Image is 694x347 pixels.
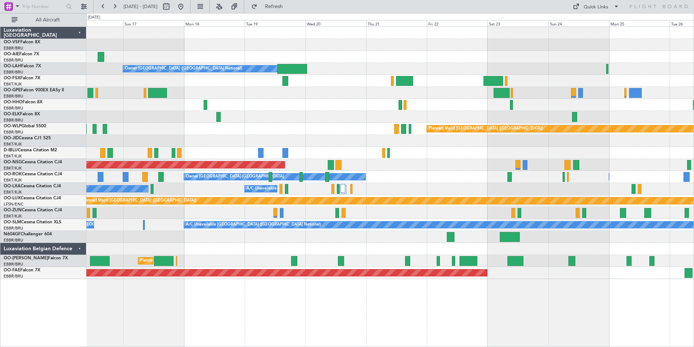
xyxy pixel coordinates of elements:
a: EBKT/KJK [4,81,22,87]
span: [DATE] - [DATE] [123,3,158,10]
div: Mon 25 [609,20,670,27]
a: EBBR/BRU [4,117,23,123]
a: OO-ELKFalcon 8X [4,112,40,116]
a: EBKT/KJK [4,165,22,171]
div: Sun 17 [123,20,184,27]
span: All Aircraft [19,17,77,23]
a: OO-AIEFalcon 7X [4,52,39,56]
a: OO-SLMCessna Citation XLS [4,220,61,224]
span: OO-JID [4,136,19,140]
div: Sat 16 [62,20,123,27]
span: OO-GPE [4,88,21,92]
a: EBBR/BRU [4,274,23,279]
div: A/C Unavailable [GEOGRAPHIC_DATA] ([GEOGRAPHIC_DATA] National) [186,219,321,230]
span: D-IBLU [4,148,18,152]
a: EBKT/KJK [4,178,22,183]
input: Trip Number [22,1,64,12]
div: Mon 18 [184,20,245,27]
span: N604GF [4,232,21,236]
span: OO-ZUN [4,208,22,212]
span: OO-SLM [4,220,21,224]
div: Sat 23 [487,20,548,27]
a: OO-WLPGlobal 5500 [4,124,46,128]
a: EBBR/BRU [4,262,23,267]
a: EBBR/BRU [4,93,23,99]
a: EBBR/BRU [4,69,23,75]
a: EBBR/BRU [4,57,23,63]
span: OO-AIE [4,52,19,56]
a: EBKT/KJK [4,141,22,147]
div: Fri 22 [427,20,487,27]
a: OO-HHOFalcon 8X [4,100,42,104]
span: OO-LAH [4,64,21,68]
div: Quick Links [584,4,608,11]
a: LFSN/ENC [4,202,24,207]
span: Refresh [259,4,289,9]
a: EBKT/KJK [4,214,22,219]
a: OO-VSFFalcon 8X [4,40,40,44]
a: OO-[PERSON_NAME]Falcon 7X [4,256,68,260]
div: Planned Maint [GEOGRAPHIC_DATA] ([GEOGRAPHIC_DATA] National) [140,255,272,266]
a: D-IBLUCessna Citation M2 [4,148,57,152]
a: EBBR/BRU [4,45,23,51]
a: EBBR/BRU [4,105,23,111]
span: OO-FAE [4,268,20,272]
span: OO-WLP [4,124,21,128]
span: OO-FSX [4,76,20,80]
span: OO-[PERSON_NAME] [4,256,48,260]
a: N604GFChallenger 604 [4,232,52,236]
div: Owner [GEOGRAPHIC_DATA]-[GEOGRAPHIC_DATA] [186,171,284,182]
div: A/C Unavailable [246,183,277,194]
a: OO-ROKCessna Citation CJ4 [4,172,62,176]
a: OO-LXACessna Citation CJ4 [4,184,61,188]
div: Sun 24 [548,20,609,27]
a: OO-ZUNCessna Citation CJ4 [4,208,62,212]
a: EBBR/BRU [4,129,23,135]
div: Owner [GEOGRAPHIC_DATA] ([GEOGRAPHIC_DATA] National) [125,63,242,74]
a: OO-JIDCessna CJ1 525 [4,136,51,140]
a: OO-FSXFalcon 7X [4,76,40,80]
div: Thu 21 [366,20,427,27]
a: OO-GPEFalcon 900EX EASy II [4,88,64,92]
a: OO-LAHFalcon 7X [4,64,41,68]
div: [DATE] [88,15,100,21]
span: OO-ROK [4,172,22,176]
span: OO-LUX [4,196,21,200]
span: OO-NSG [4,160,22,164]
a: EBBR/BRU [4,238,23,243]
div: Planned Maint [GEOGRAPHIC_DATA] ([GEOGRAPHIC_DATA]) [429,123,543,134]
div: Planned Maint [GEOGRAPHIC_DATA] ([GEOGRAPHIC_DATA]) [82,195,196,206]
a: EBKT/KJK [4,153,22,159]
a: OO-LUXCessna Citation CJ4 [4,196,61,200]
a: EBKT/KJK [4,190,22,195]
button: Quick Links [569,1,623,12]
a: OO-FAEFalcon 7X [4,268,40,272]
a: OO-NSGCessna Citation CJ4 [4,160,62,164]
span: OO-HHO [4,100,23,104]
span: OO-ELK [4,112,20,116]
button: All Aircraft [8,14,79,26]
span: OO-LXA [4,184,21,188]
div: Wed 20 [305,20,366,27]
a: EBBR/BRU [4,226,23,231]
div: Tue 19 [245,20,305,27]
span: OO-VSF [4,40,20,44]
button: Refresh [248,1,291,12]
